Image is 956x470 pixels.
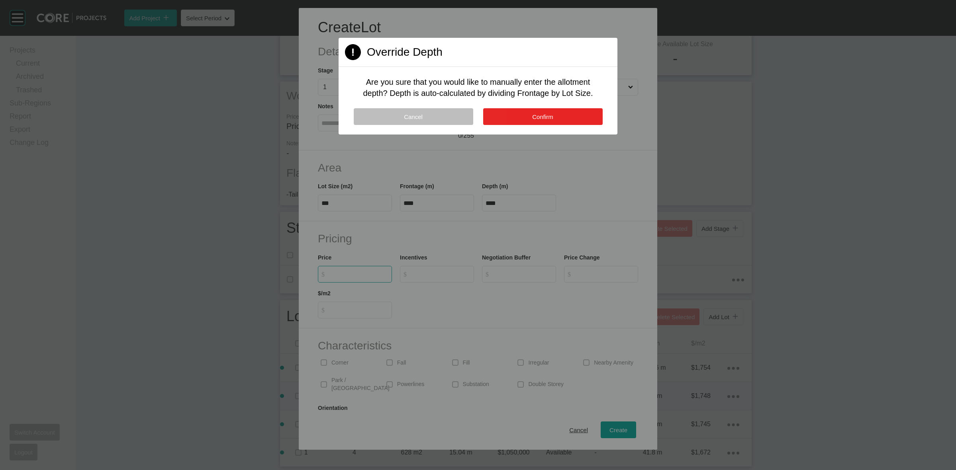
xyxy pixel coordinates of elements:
[367,44,443,60] h2: Override Depth
[404,113,423,120] span: Cancel
[483,108,603,125] button: Confirm
[358,76,598,99] p: Are you sure that you would like to manually enter the allotment depth? Depth is auto-calculated ...
[354,108,473,125] button: Cancel
[532,113,553,120] span: Confirm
